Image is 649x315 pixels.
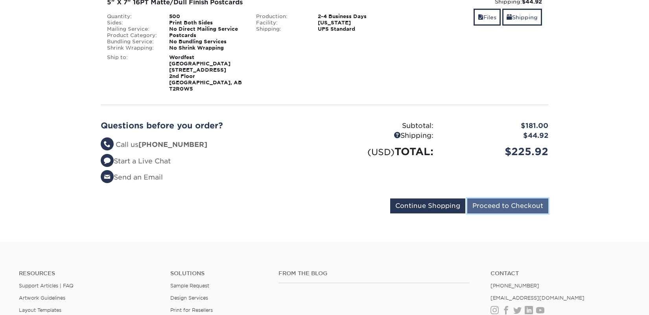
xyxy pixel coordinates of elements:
[19,307,61,313] a: Layout Templates
[467,198,548,213] input: Proceed to Checkout
[312,20,399,26] div: [US_STATE]
[170,295,208,301] a: Design Services
[101,20,163,26] div: Sides:
[170,307,213,313] a: Print for Resellers
[101,39,163,45] div: Bundling Service:
[312,13,399,20] div: 2-4 Business Days
[250,26,312,32] div: Shipping:
[101,140,319,150] li: Call us
[324,144,439,159] div: TOTAL:
[138,141,207,148] strong: [PHONE_NUMBER]
[490,270,630,277] a: Contact
[101,13,163,20] div: Quantity:
[324,131,439,141] div: Shipping:
[490,283,539,289] a: [PHONE_NUMBER]
[169,54,242,92] strong: Wordfest [GEOGRAPHIC_DATA] [STREET_ADDRESS] 2nd Floor [GEOGRAPHIC_DATA], AB T2R0W5
[101,121,319,130] h2: Questions before you order?
[367,147,395,157] small: (USD)
[250,20,312,26] div: Facility:
[19,270,159,277] h4: Resources
[19,295,65,301] a: Artwork Guidelines
[390,198,465,213] input: Continue Shopping
[324,121,439,131] div: Subtotal:
[478,14,483,20] span: files
[439,144,554,159] div: $225.92
[101,32,163,39] div: Product Category:
[490,295,584,301] a: [EMAIL_ADDRESS][DOMAIN_NAME]
[163,39,250,45] div: No Bundling Services
[101,157,171,165] a: Start a Live Chat
[507,14,512,20] span: shipping
[474,9,501,26] a: Files
[278,270,469,277] h4: From the Blog
[170,270,267,277] h4: Solutions
[439,121,554,131] div: $181.00
[101,26,163,32] div: Mailing Service:
[163,32,250,39] div: Postcards
[312,26,399,32] div: UPS Standard
[101,173,163,181] a: Send an Email
[101,45,163,51] div: Shrink Wrapping:
[163,20,250,26] div: Print Both Sides
[101,54,163,92] div: Ship to:
[502,9,542,26] a: Shipping
[170,283,209,289] a: Sample Request
[163,13,250,20] div: 500
[439,131,554,141] div: $44.92
[19,283,74,289] a: Support Articles | FAQ
[250,13,312,20] div: Production:
[163,26,250,32] div: No Direct Mailing Service
[163,45,250,51] div: No Shrink Wrapping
